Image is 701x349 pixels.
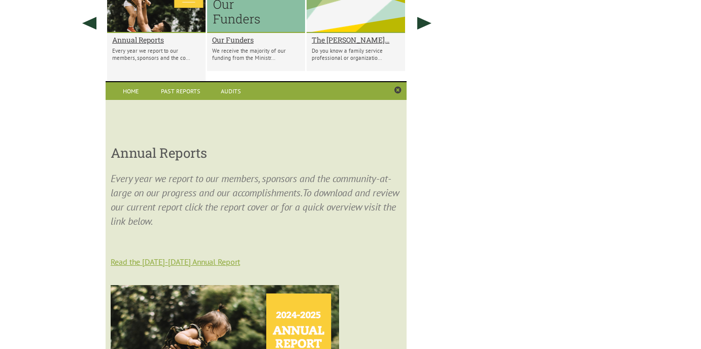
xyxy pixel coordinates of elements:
em: To download and review our current report click the report cover or for a quick overview visit th... [111,186,399,228]
h3: Annual Reports [111,144,402,161]
a: Our Funders [212,35,301,45]
a: Home [106,82,156,100]
p: Do you know a family service professional or organizatio... [312,47,400,61]
a: The [PERSON_NAME]... [312,35,400,45]
a: Past Reports [156,82,206,100]
a: Close [394,86,402,94]
p: Every year we report to our members, sponsors and the community-at-large on our progress and our ... [111,171,402,228]
a: Read the [DATE]-[DATE] Annual Report [111,257,240,267]
a: Annual Reports [112,35,201,45]
p: Every year we report to our members, sponsors and the co... [112,47,201,61]
p: We receive the majority of our funding from the Ministr... [212,47,301,61]
a: Audits [206,82,256,100]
